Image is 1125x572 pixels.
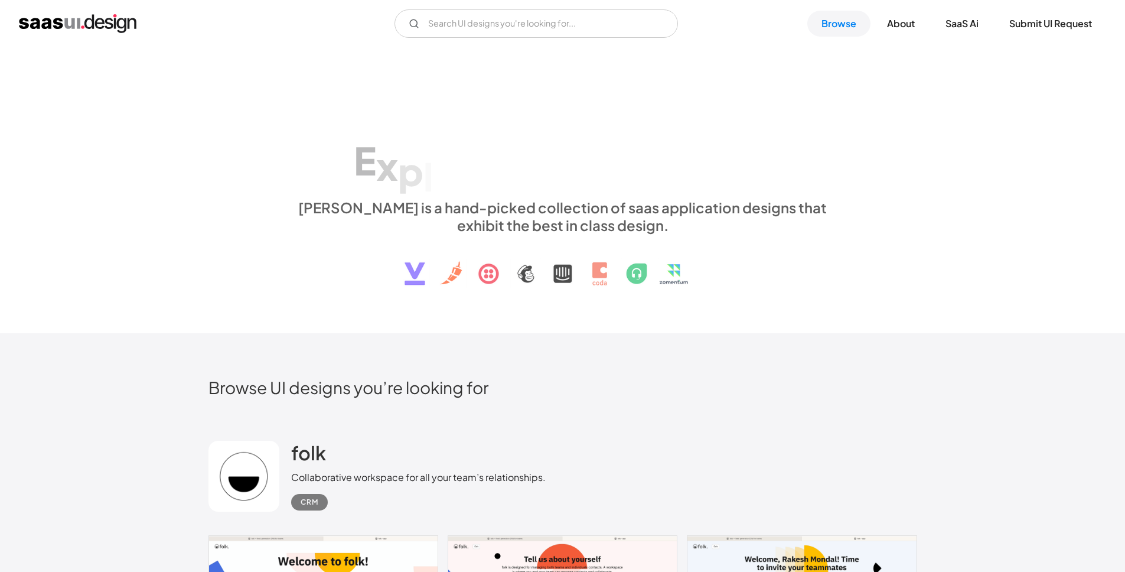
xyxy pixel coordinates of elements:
[423,154,433,199] div: l
[354,138,376,183] div: E
[873,11,929,37] a: About
[995,11,1106,37] a: Submit UI Request
[19,14,136,33] a: home
[291,441,326,470] a: folk
[394,9,678,38] input: Search UI designs you're looking for...
[398,148,423,194] div: p
[807,11,870,37] a: Browse
[208,377,917,398] h2: Browse UI designs you’re looking for
[291,96,834,187] h1: Explore SaaS UI design patterns & interactions.
[394,9,678,38] form: Email Form
[291,199,834,234] div: [PERSON_NAME] is a hand-picked collection of saas application designs that exhibit the best in cl...
[301,495,318,509] div: CRM
[291,441,326,464] h2: folk
[931,11,993,37] a: SaaS Ai
[384,234,742,295] img: text, icon, saas logo
[376,142,398,188] div: x
[291,470,546,485] div: Collaborative workspace for all your team’s relationships.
